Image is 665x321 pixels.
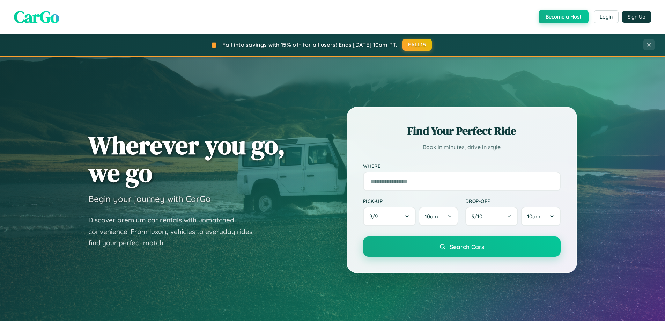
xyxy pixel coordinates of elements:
[539,10,589,23] button: Become a Host
[14,5,59,28] span: CarGo
[88,131,285,187] h1: Wherever you go, we go
[363,207,416,226] button: 9/9
[450,243,484,250] span: Search Cars
[363,142,561,152] p: Book in minutes, drive in style
[472,213,486,220] span: 9 / 10
[594,10,619,23] button: Login
[402,39,432,51] button: FALL15
[465,207,518,226] button: 9/10
[88,194,211,204] h3: Begin your journey with CarGo
[465,198,561,204] label: Drop-off
[622,11,651,23] button: Sign Up
[521,207,560,226] button: 10am
[527,213,540,220] span: 10am
[222,41,397,48] span: Fall into savings with 15% off for all users! Ends [DATE] 10am PT.
[363,123,561,139] h2: Find Your Perfect Ride
[363,198,458,204] label: Pick-up
[363,236,561,257] button: Search Cars
[369,213,381,220] span: 9 / 9
[419,207,458,226] button: 10am
[363,163,561,169] label: Where
[425,213,438,220] span: 10am
[88,214,263,249] p: Discover premium car rentals with unmatched convenience. From luxury vehicles to everyday rides, ...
